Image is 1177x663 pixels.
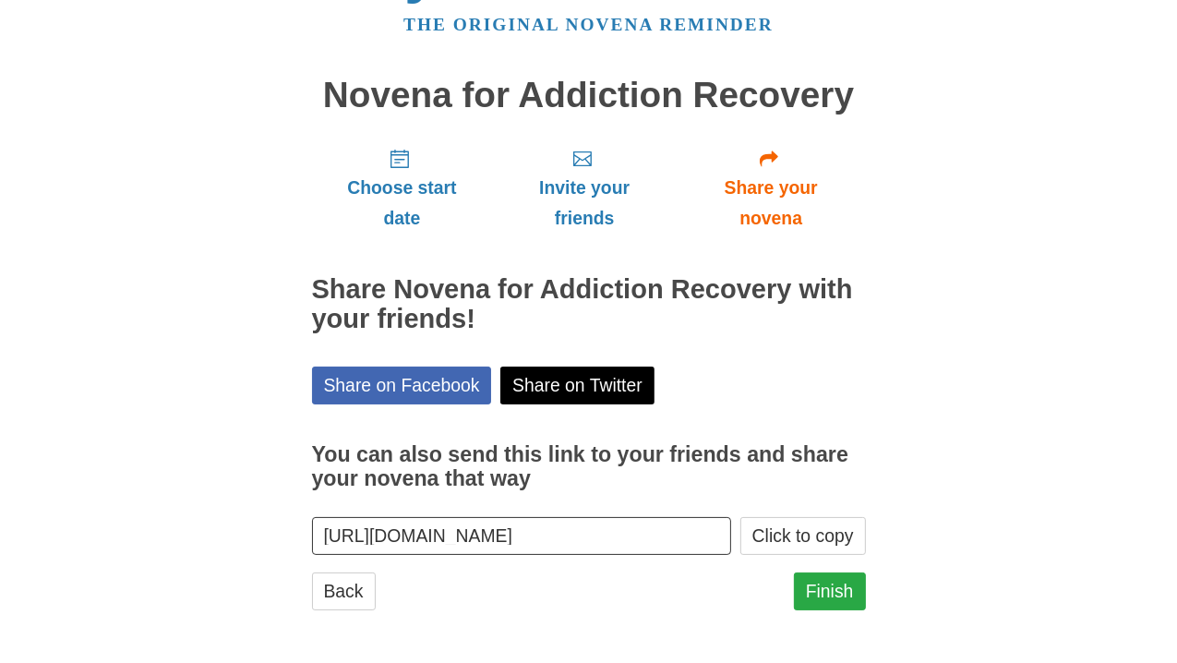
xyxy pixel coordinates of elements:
h2: Share Novena for Addiction Recovery with your friends! [312,275,866,334]
a: Back [312,573,376,610]
span: Invite your friends [510,173,657,234]
span: Choose start date [330,173,474,234]
a: Share on Facebook [312,367,492,404]
a: Share your novena [677,133,866,243]
span: Share your novena [695,173,847,234]
h1: Novena for Addiction Recovery [312,76,866,115]
button: Click to copy [740,517,866,555]
a: The original novena reminder [403,15,774,34]
a: Share on Twitter [500,367,655,404]
a: Choose start date [312,133,493,243]
a: Finish [794,573,866,610]
h3: You can also send this link to your friends and share your novena that way [312,443,866,490]
a: Invite your friends [492,133,676,243]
